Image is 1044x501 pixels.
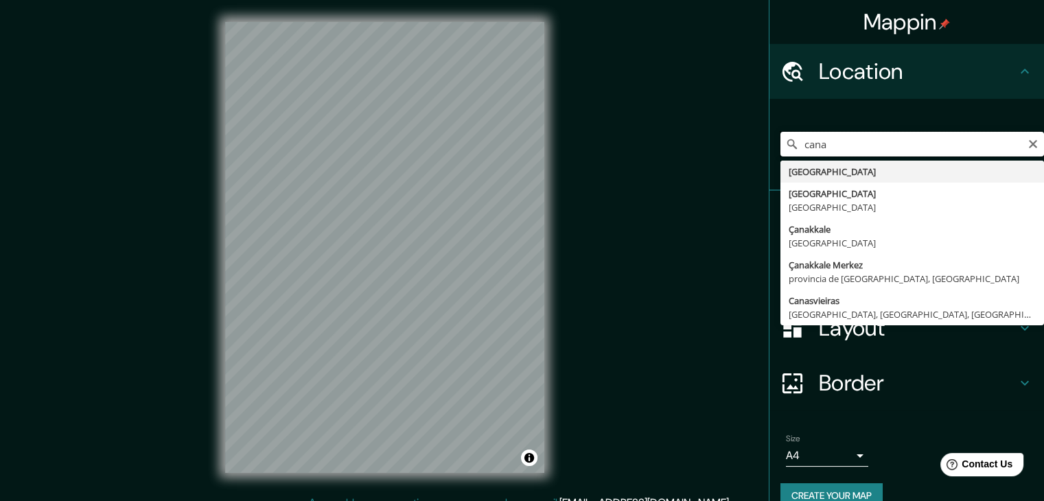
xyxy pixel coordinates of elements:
canvas: Map [225,22,544,473]
button: Clear [1028,137,1039,150]
label: Size [786,433,800,445]
h4: Layout [819,314,1017,342]
div: Canasvieiras [789,294,1036,307]
div: [GEOGRAPHIC_DATA] [789,200,1036,214]
iframe: Help widget launcher [922,447,1029,486]
div: [GEOGRAPHIC_DATA] [789,165,1036,178]
div: A4 [786,445,868,467]
div: provincia de [GEOGRAPHIC_DATA], [GEOGRAPHIC_DATA] [789,272,1036,286]
h4: Mappin [863,8,951,36]
button: Toggle attribution [521,450,537,466]
input: Pick your city or area [780,132,1044,156]
div: Style [769,246,1044,301]
div: Border [769,356,1044,410]
div: [GEOGRAPHIC_DATA] [789,187,1036,200]
h4: Location [819,58,1017,85]
img: pin-icon.png [939,19,950,30]
div: Çanakkale Merkez [789,258,1036,272]
div: Çanakkale [789,222,1036,236]
div: Pins [769,191,1044,246]
div: Location [769,44,1044,99]
h4: Border [819,369,1017,397]
div: Layout [769,301,1044,356]
div: [GEOGRAPHIC_DATA], [GEOGRAPHIC_DATA], [GEOGRAPHIC_DATA] [789,307,1036,321]
div: [GEOGRAPHIC_DATA] [789,236,1036,250]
